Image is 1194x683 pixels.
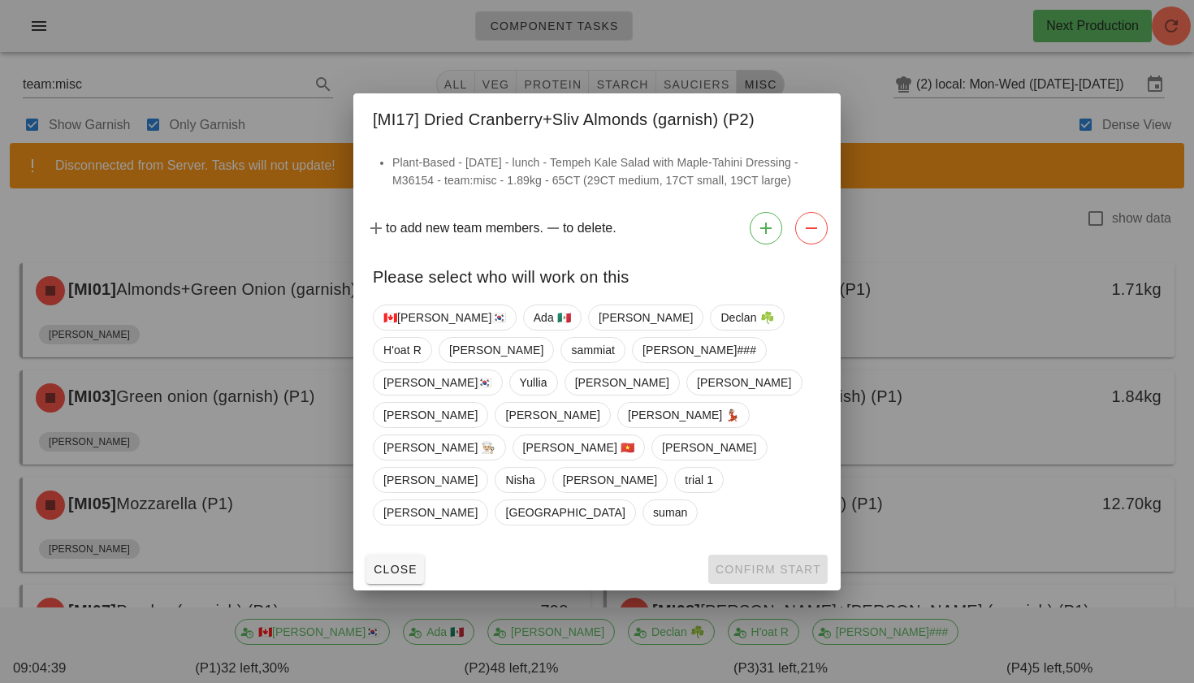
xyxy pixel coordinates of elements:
[599,305,693,330] span: [PERSON_NAME]
[505,403,599,427] span: [PERSON_NAME]
[575,370,669,395] span: [PERSON_NAME]
[353,251,841,298] div: Please select who will work on this
[563,468,657,492] span: [PERSON_NAME]
[383,305,506,330] span: 🇨🇦[PERSON_NAME]🇰🇷
[642,338,756,362] span: [PERSON_NAME]###
[366,555,424,584] button: Close
[685,468,713,492] span: trial 1
[720,305,773,330] span: Declan ☘️
[662,435,756,460] span: [PERSON_NAME]
[353,93,841,140] div: [MI17] Dried Cranberry+Sliv Almonds (garnish) (P2)
[383,338,422,362] span: H'oat R
[653,500,688,525] span: suman
[520,370,547,395] span: Yullia
[383,370,492,395] span: [PERSON_NAME]🇰🇷
[534,305,571,330] span: Ada 🇲🇽
[373,563,417,576] span: Close
[383,468,478,492] span: [PERSON_NAME]
[353,205,841,251] div: to add new team members. to delete.
[383,500,478,525] span: [PERSON_NAME]
[571,338,615,362] span: sammiat
[392,153,821,189] li: Plant-Based - [DATE] - lunch - Tempeh Kale Salad with Maple-Tahini Dressing - M36154 - team:misc ...
[628,403,740,427] span: [PERSON_NAME] 💃🏽
[505,500,625,525] span: [GEOGRAPHIC_DATA]
[523,435,635,460] span: [PERSON_NAME] 🇻🇳
[449,338,543,362] span: [PERSON_NAME]
[697,370,791,395] span: [PERSON_NAME]
[383,435,495,460] span: [PERSON_NAME] 👨🏼‍🍳
[383,403,478,427] span: [PERSON_NAME]
[505,468,534,492] span: Nisha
